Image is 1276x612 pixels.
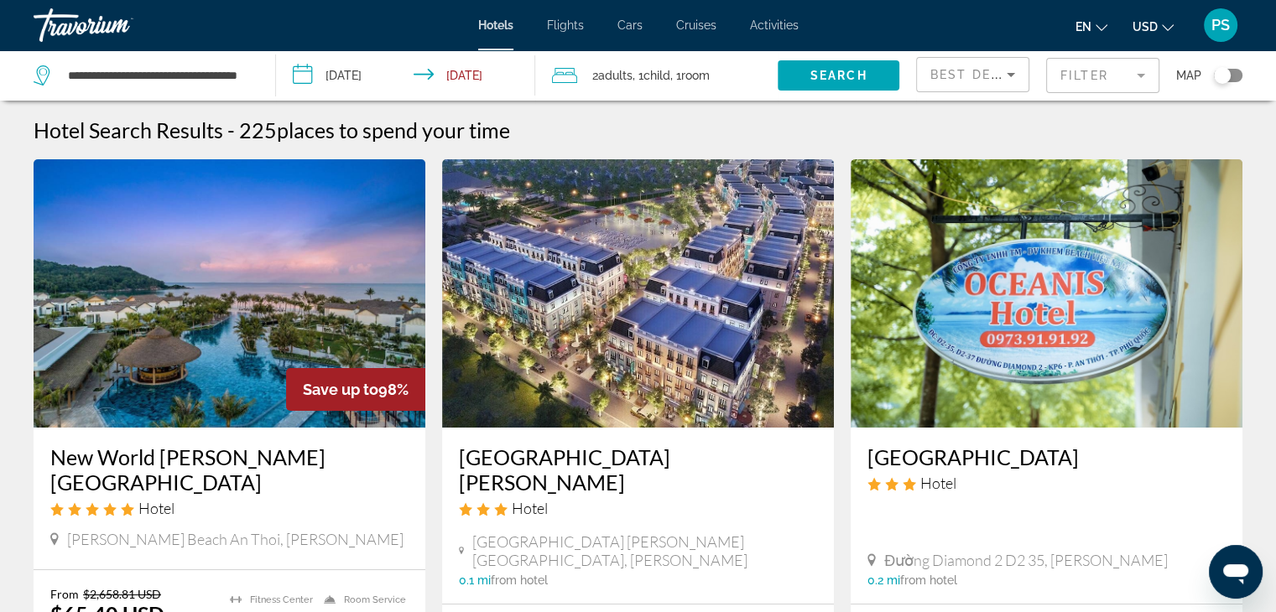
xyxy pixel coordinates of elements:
li: Room Service [315,587,409,612]
span: en [1075,20,1091,34]
span: - [227,117,235,143]
img: Hotel image [442,159,834,428]
span: Hotel [920,474,956,492]
div: 3 star Hotel [867,474,1226,492]
mat-select: Sort by [930,65,1015,85]
a: Flights [547,18,584,32]
button: Change currency [1133,14,1174,39]
li: Fitness Center [221,587,315,612]
h1: Hotel Search Results [34,117,223,143]
span: , 1 [633,64,670,87]
button: Change language [1075,14,1107,39]
button: Toggle map [1201,68,1242,83]
a: [GEOGRAPHIC_DATA] [867,444,1226,469]
img: Hotel image [34,159,425,428]
span: Map [1176,64,1201,87]
a: New World [PERSON_NAME][GEOGRAPHIC_DATA] [50,444,409,495]
button: Filter [1046,57,1159,94]
span: Adults [598,69,633,82]
button: Search [778,60,899,91]
span: 2 [592,64,633,87]
div: 98% [286,368,425,411]
h2: 225 [239,117,510,143]
button: Travelers: 2 adults, 1 child [535,50,778,101]
del: $2,658.81 USD [83,587,161,601]
span: PS [1211,17,1230,34]
a: [GEOGRAPHIC_DATA] [PERSON_NAME] [459,444,817,495]
span: , 1 [670,64,710,87]
span: [GEOGRAPHIC_DATA] [PERSON_NAME][GEOGRAPHIC_DATA], [PERSON_NAME] [472,532,817,569]
span: [PERSON_NAME] Beach An Thoi, [PERSON_NAME] [67,530,404,548]
a: Hotels [478,18,513,32]
span: Đường Diamond 2 D2 35, [PERSON_NAME] [884,551,1168,569]
span: 0.2 mi [867,573,900,587]
span: Save up to [303,381,378,398]
span: USD [1133,20,1158,34]
img: Hotel image [851,159,1242,428]
span: Best Deals [930,68,1018,81]
span: places to spend your time [277,117,510,143]
a: Activities [750,18,799,32]
span: from hotel [491,573,548,587]
span: Search [810,69,867,82]
span: 0.1 mi [459,573,491,587]
span: Child [643,69,670,82]
button: User Menu [1199,8,1242,43]
a: Cruises [676,18,716,32]
iframe: Кнопка запуска окна обмена сообщениями [1209,545,1263,599]
div: 3 star Hotel [459,499,817,517]
span: Room [681,69,710,82]
span: Hotel [512,499,548,517]
span: Hotel [138,499,174,517]
div: 5 star Hotel [50,499,409,517]
button: Check-in date: Feb 4, 2026 Check-out date: Feb 11, 2026 [276,50,535,101]
span: from hotel [900,573,957,587]
span: From [50,587,79,601]
a: Cars [617,18,643,32]
a: Travorium [34,3,201,47]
